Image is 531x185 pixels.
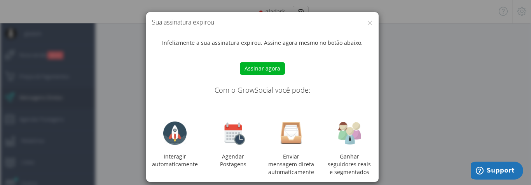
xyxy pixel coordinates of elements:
[204,122,262,168] div: Agendar Postagens
[471,162,523,181] iframe: Opens a widget where you can find more information
[222,122,245,145] img: calendar-clock-128.png
[320,153,379,176] div: Ganhar seguidores reais e segmentados
[240,62,285,75] button: Assinar agora
[279,122,303,145] img: inbox.png
[152,18,373,27] h4: Sua assinatura expirou
[338,122,361,145] img: users.png
[146,39,379,176] div: Infelizmente a sua assinatura expirou. Assine agora mesmo no botão abaixo.
[367,18,373,28] button: ×
[146,122,204,168] div: Interagir automaticamente
[163,122,187,145] img: rocket-128.png
[152,86,373,94] h4: Com o GrowSocial você pode:
[262,122,321,176] div: Enviar mensagem direta automaticamente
